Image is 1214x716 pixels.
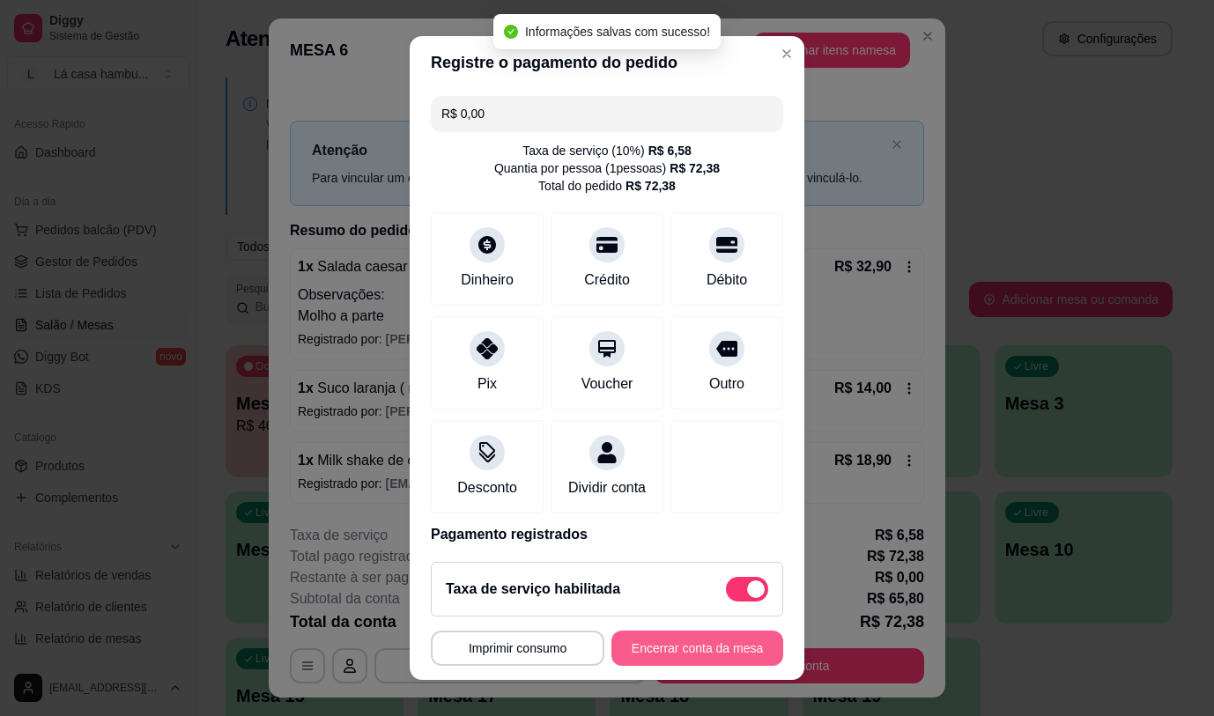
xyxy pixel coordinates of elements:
div: Crédito [584,269,630,291]
div: Quantia por pessoa ( 1 pessoas) [494,159,720,177]
div: R$ 6,58 [648,142,692,159]
span: check-circle [504,25,518,39]
span: Informações salvas com sucesso! [525,25,710,39]
div: R$ 72,38 [670,159,720,177]
div: Voucher [581,373,633,395]
div: Pix [477,373,497,395]
div: Dividir conta [568,477,646,498]
input: Ex.: hambúrguer de cordeiro [441,96,773,131]
div: Débito [707,269,747,291]
div: Taxa de serviço ( 10 %) [522,142,692,159]
div: Desconto [457,477,517,498]
h2: Taxa de serviço habilitada [446,579,620,600]
div: R$ 72,38 [626,177,676,195]
button: Imprimir consumo [431,631,604,666]
button: Encerrar conta da mesa [611,631,783,666]
div: Dinheiro [461,269,514,291]
div: Outro [709,373,744,395]
div: Total do pedido [538,177,676,195]
header: Registre o pagamento do pedido [410,36,804,89]
button: Close [773,40,801,68]
p: Pagamento registrados [431,524,783,545]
